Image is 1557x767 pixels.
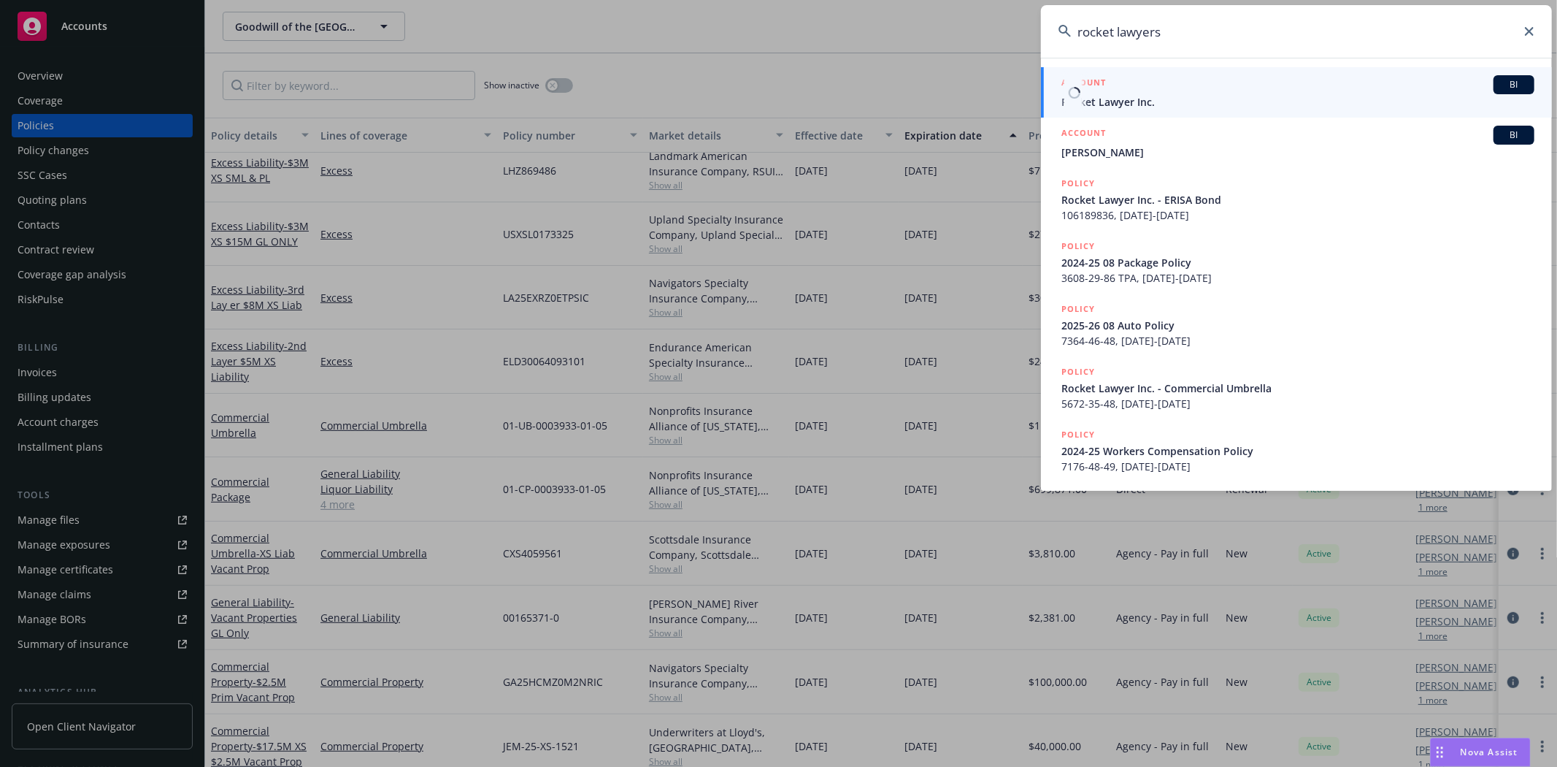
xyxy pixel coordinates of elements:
span: 7364-46-48, [DATE]-[DATE] [1061,333,1534,348]
span: 7176-48-49, [DATE]-[DATE] [1061,459,1534,474]
a: POLICY2024-25 Workers Compensation Policy7176-48-49, [DATE]-[DATE] [1041,419,1552,482]
span: Rocket Lawyer Inc. [1061,94,1534,110]
h5: POLICY [1061,427,1095,442]
span: [PERSON_NAME] [1061,145,1534,160]
h5: ACCOUNT [1061,75,1106,93]
h5: POLICY [1061,239,1095,253]
button: Nova Assist [1430,738,1531,767]
span: Nova Assist [1461,746,1518,758]
span: BI [1499,78,1529,91]
a: POLICYRocket Lawyer Inc. - Commercial Umbrella5672-35-48, [DATE]-[DATE] [1041,356,1552,419]
span: 2024-25 Workers Compensation Policy [1061,443,1534,459]
span: 2024-25 08 Package Policy [1061,255,1534,270]
span: 106189836, [DATE]-[DATE] [1061,207,1534,223]
a: POLICY2024-25 08 Package Policy3608-29-86 TPA, [DATE]-[DATE] [1041,231,1552,294]
h5: POLICY [1061,365,1095,379]
span: Rocket Lawyer Inc. - Commercial Umbrella [1061,381,1534,396]
span: 2025-26 08 Auto Policy [1061,318,1534,333]
span: 5672-35-48, [DATE]-[DATE] [1061,396,1534,411]
h5: ACCOUNT [1061,126,1106,143]
span: Rocket Lawyer Inc. - ERISA Bond [1061,192,1534,207]
a: POLICY2025-26 08 Auto Policy7364-46-48, [DATE]-[DATE] [1041,294,1552,356]
input: Search... [1041,5,1552,58]
span: 3608-29-86 TPA, [DATE]-[DATE] [1061,270,1534,286]
span: BI [1499,129,1529,142]
a: ACCOUNTBIRocket Lawyer Inc. [1041,67,1552,118]
div: Drag to move [1431,739,1449,766]
a: POLICYRocket Lawyer Inc. - ERISA Bond106189836, [DATE]-[DATE] [1041,168,1552,231]
a: ACCOUNTBI[PERSON_NAME] [1041,118,1552,168]
h5: POLICY [1061,176,1095,191]
h5: POLICY [1061,302,1095,316]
